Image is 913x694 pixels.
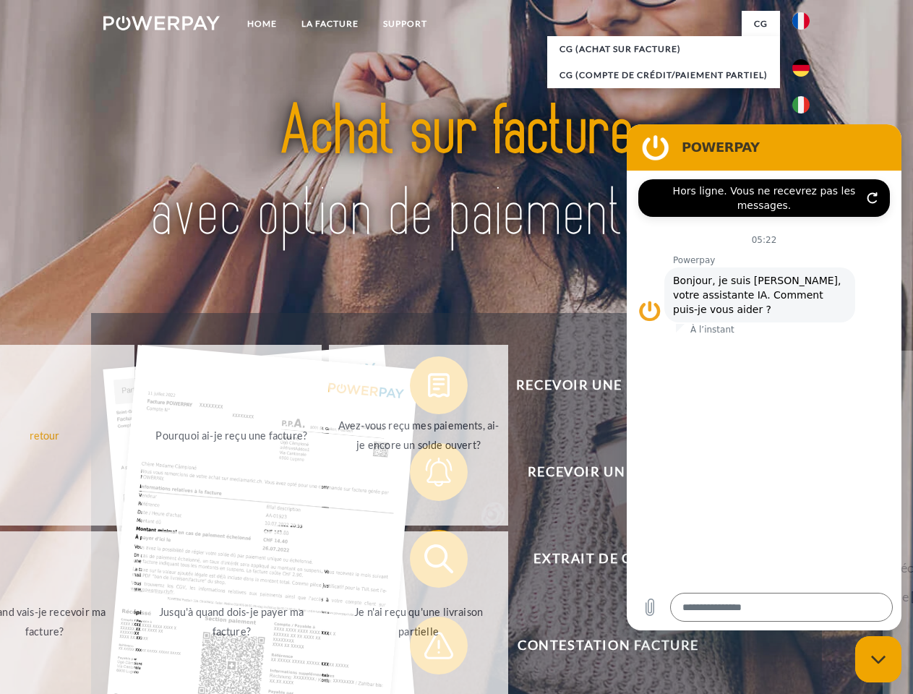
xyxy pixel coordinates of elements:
iframe: Bouton de lancement de la fenêtre de messagerie, conversation en cours [855,636,901,682]
a: Avez-vous reçu mes paiements, ai-je encore un solde ouvert? [329,345,509,526]
button: Contestation Facture [410,617,786,674]
a: Home [235,11,289,37]
span: Recevoir un rappel? [431,443,785,501]
button: Recevoir un rappel? [410,443,786,501]
a: LA FACTURE [289,11,371,37]
span: Contestation Facture [431,617,785,674]
div: Jusqu'à quand dois-je payer ma facture? [150,602,313,641]
iframe: Fenêtre de messagerie [627,124,901,630]
div: Je n'ai reçu qu'une livraison partielle [338,602,500,641]
img: title-powerpay_fr.svg [138,69,775,277]
img: logo-powerpay-white.svg [103,16,220,30]
span: Recevoir une facture ? [431,356,785,414]
a: CG [742,11,780,37]
img: it [792,96,810,113]
button: Extrait de compte [410,530,786,588]
div: Avez-vous reçu mes paiements, ai-je encore un solde ouvert? [338,416,500,455]
a: Support [371,11,440,37]
img: de [792,59,810,77]
span: Extrait de compte [431,530,785,588]
div: Pourquoi ai-je reçu une facture? [150,425,313,445]
button: Recevoir une facture ? [410,356,786,414]
a: CG (achat sur facture) [547,36,780,62]
img: fr [792,12,810,30]
a: CG (Compte de crédit/paiement partiel) [547,62,780,88]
